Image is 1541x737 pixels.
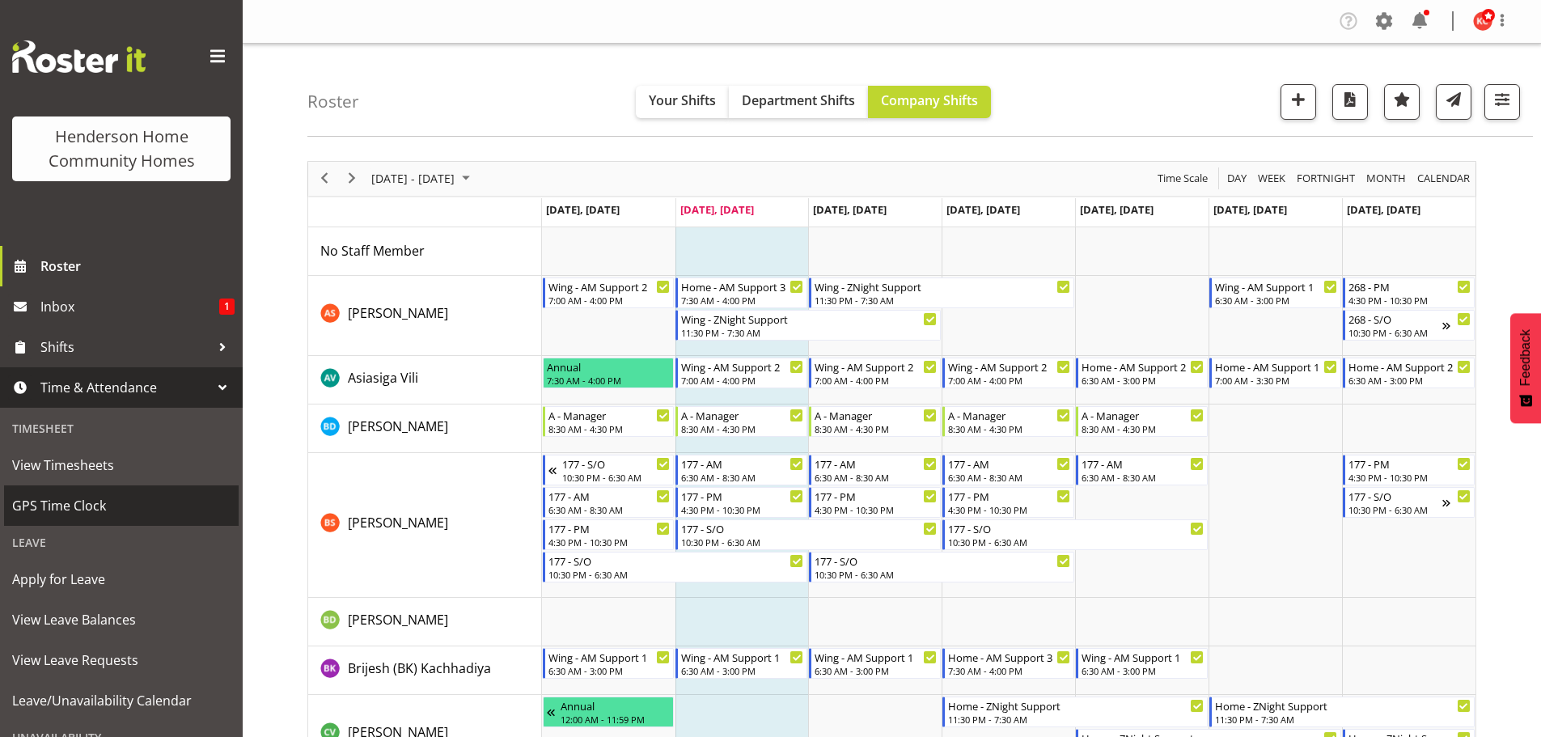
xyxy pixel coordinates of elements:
span: 1 [219,299,235,315]
a: View Leave Balances [4,599,239,640]
div: Henderson Home Community Homes [28,125,214,173]
a: Apply for Leave [4,559,239,599]
img: kirsty-crossley8517.jpg [1473,11,1492,31]
a: View Leave Requests [4,640,239,680]
button: Department Shifts [729,86,868,118]
span: GPS Time Clock [12,493,231,518]
span: Feedback [1518,329,1533,386]
button: Add a new shift [1281,84,1316,120]
h4: Roster [307,92,359,111]
span: Company Shifts [881,91,978,109]
span: Shifts [40,335,210,359]
span: Time & Attendance [40,375,210,400]
button: Send a list of all shifts for the selected filtered period to all rostered employees. [1436,84,1471,120]
span: View Leave Balances [12,608,231,632]
button: Filter Shifts [1484,84,1520,120]
a: View Timesheets [4,445,239,485]
div: Timesheet [4,412,239,445]
span: View Timesheets [12,453,231,477]
img: Rosterit website logo [12,40,146,73]
a: Leave/Unavailability Calendar [4,680,239,721]
span: Your Shifts [649,91,716,109]
button: Your Shifts [636,86,729,118]
button: Download a PDF of the roster according to the set date range. [1332,84,1368,120]
div: Leave [4,526,239,559]
span: Roster [40,254,235,278]
a: GPS Time Clock [4,485,239,526]
span: View Leave Requests [12,648,231,672]
span: Leave/Unavailability Calendar [12,688,231,713]
button: Company Shifts [868,86,991,118]
button: Feedback - Show survey [1510,313,1541,423]
button: Highlight an important date within the roster. [1384,84,1420,120]
span: Apply for Leave [12,567,231,591]
span: Inbox [40,294,219,319]
span: Department Shifts [742,91,855,109]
